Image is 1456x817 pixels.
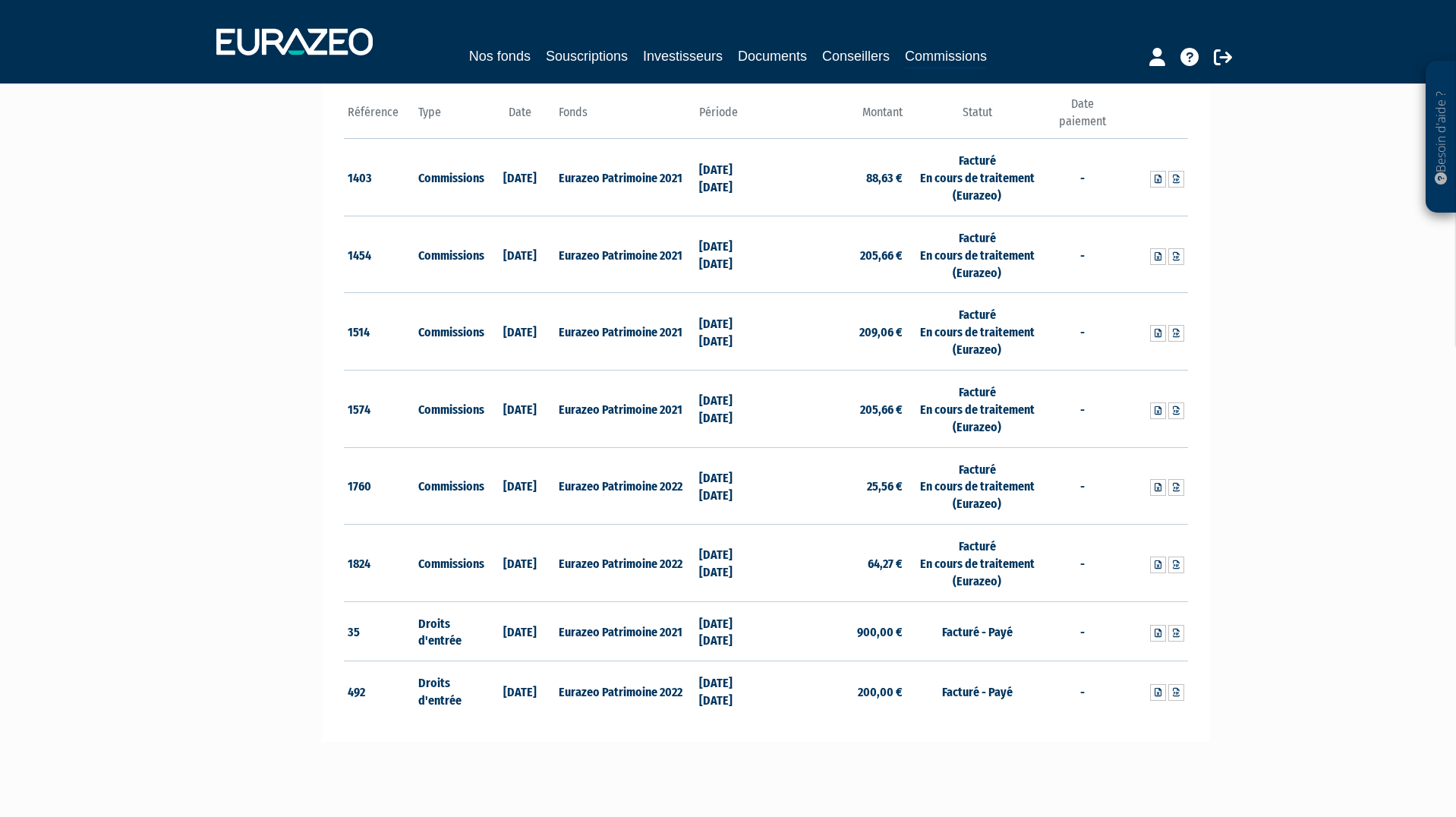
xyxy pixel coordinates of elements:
[216,28,373,55] img: 1732889491-logotype_eurazeo_blanc_rvb.png
[906,525,1047,602] td: Facturé En cours de traitement (Eurazeo)
[766,216,906,293] td: 205,66 €
[1432,69,1450,206] p: Besoin d'aide ?
[738,46,807,67] a: Documents
[484,601,555,661] td: [DATE]
[555,525,695,602] td: Eurazeo Patrimoine 2022
[766,96,906,139] th: Montant
[484,216,555,293] td: [DATE]
[414,96,485,139] th: Type
[414,293,485,371] td: Commissions
[766,447,906,525] td: 25,56 €
[555,601,695,661] td: Eurazeo Patrimoine 2021
[906,216,1047,293] td: Facturé En cours de traitement (Eurazeo)
[484,370,555,447] td: [DATE]
[555,216,695,293] td: Eurazeo Patrimoine 2021
[1048,370,1118,447] td: -
[344,216,414,293] td: 1454
[906,370,1047,447] td: Facturé En cours de traitement (Eurazeo)
[484,661,555,721] td: [DATE]
[414,216,485,293] td: Commissions
[695,96,766,139] th: Période
[344,370,414,447] td: 1574
[546,46,628,67] a: Souscriptions
[695,293,766,371] td: [DATE] [DATE]
[905,46,987,69] a: Commissions
[484,525,555,602] td: [DATE]
[484,139,555,216] td: [DATE]
[344,601,414,661] td: 35
[695,601,766,661] td: [DATE] [DATE]
[906,139,1047,216] td: Facturé En cours de traitement (Eurazeo)
[555,447,695,525] td: Eurazeo Patrimoine 2022
[695,370,766,447] td: [DATE] [DATE]
[555,661,695,721] td: Eurazeo Patrimoine 2022
[414,447,485,525] td: Commissions
[414,370,485,447] td: Commissions
[414,601,485,661] td: Droits d'entrée
[344,139,414,216] td: 1403
[766,139,906,216] td: 88,63 €
[484,293,555,371] td: [DATE]
[344,525,414,602] td: 1824
[555,293,695,371] td: Eurazeo Patrimoine 2021
[766,525,906,602] td: 64,27 €
[1048,447,1118,525] td: -
[414,139,485,216] td: Commissions
[344,661,414,721] td: 492
[555,370,695,447] td: Eurazeo Patrimoine 2021
[906,293,1047,371] td: Facturé En cours de traitement (Eurazeo)
[906,447,1047,525] td: Facturé En cours de traitement (Eurazeo)
[906,661,1047,721] td: Facturé - Payé
[484,447,555,525] td: [DATE]
[414,661,485,721] td: Droits d'entrée
[414,525,485,602] td: Commissions
[822,46,890,67] a: Conseillers
[1048,139,1118,216] td: -
[695,661,766,721] td: [DATE] [DATE]
[1048,216,1118,293] td: -
[695,139,766,216] td: [DATE] [DATE]
[555,139,695,216] td: Eurazeo Patrimoine 2021
[555,96,695,139] th: Fonds
[766,601,906,661] td: 900,00 €
[695,525,766,602] td: [DATE] [DATE]
[643,46,723,67] a: Investisseurs
[906,601,1047,661] td: Facturé - Payé
[1048,293,1118,371] td: -
[1048,96,1118,139] th: Date paiement
[766,293,906,371] td: 209,06 €
[906,96,1047,139] th: Statut
[766,370,906,447] td: 205,66 €
[1048,661,1118,721] td: -
[1048,601,1118,661] td: -
[469,46,531,67] a: Nos fonds
[695,216,766,293] td: [DATE] [DATE]
[344,293,414,371] td: 1514
[344,447,414,525] td: 1760
[695,447,766,525] td: [DATE] [DATE]
[484,96,555,139] th: Date
[766,661,906,721] td: 200,00 €
[344,96,414,139] th: Référence
[1048,525,1118,602] td: -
